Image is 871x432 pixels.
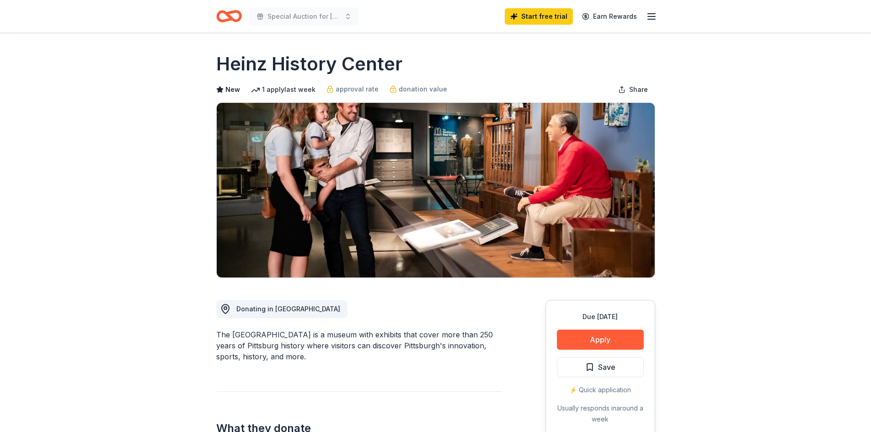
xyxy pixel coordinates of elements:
[557,330,644,350] button: Apply
[216,5,242,27] a: Home
[629,84,648,95] span: Share
[399,84,447,95] span: donation value
[336,84,379,95] span: approval rate
[557,311,644,322] div: Due [DATE]
[557,357,644,377] button: Save
[236,305,340,313] span: Donating in [GEOGRAPHIC_DATA]
[611,80,655,99] button: Share
[390,84,447,95] a: donation value
[251,84,315,95] div: 1 apply last week
[577,8,642,25] a: Earn Rewards
[557,403,644,425] div: Usually responds in around a week
[598,361,615,373] span: Save
[225,84,240,95] span: New
[217,103,655,277] img: Image for Heinz History Center
[216,51,402,77] h1: Heinz History Center
[249,7,359,26] button: Special Auction for [PERSON_NAME] Memorial
[267,11,341,22] span: Special Auction for [PERSON_NAME] Memorial
[505,8,573,25] a: Start free trial
[557,384,644,395] div: ⚡️ Quick application
[326,84,379,95] a: approval rate
[216,329,502,362] div: The [GEOGRAPHIC_DATA] is a museum with exhibits that cover more than 250 years of Pittsburg histo...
